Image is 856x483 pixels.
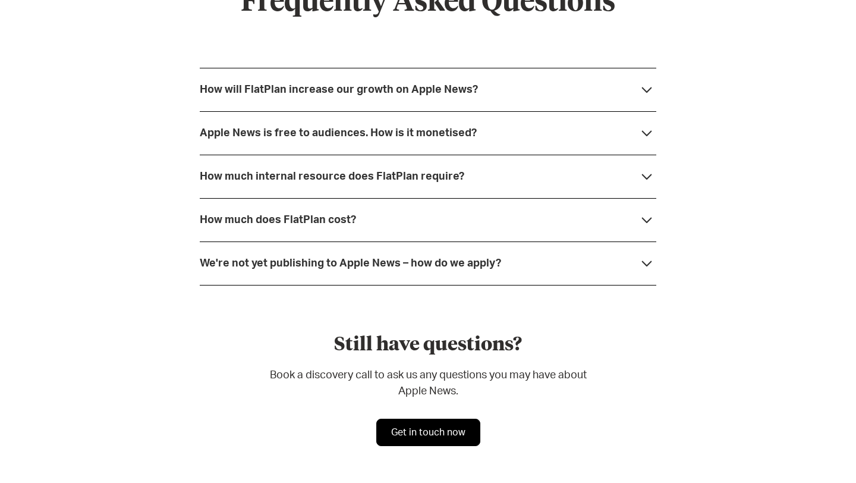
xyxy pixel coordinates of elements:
strong: We're not yet publishing to Apple News – how do we apply? [200,258,501,269]
h4: Still have questions? [262,333,594,358]
div: How much internal resource does FlatPlan require? [200,171,464,183]
div: Apple News is free to audiences. How is it monetised? [200,127,477,139]
p: Book a discovery call to ask us any questions you may have about Apple News. [262,368,594,400]
a: Get in touch now [376,419,480,446]
strong: How much does FlatPlan cost? [200,215,356,225]
div: How will FlatPlan increase our growth on Apple News? [200,84,478,96]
